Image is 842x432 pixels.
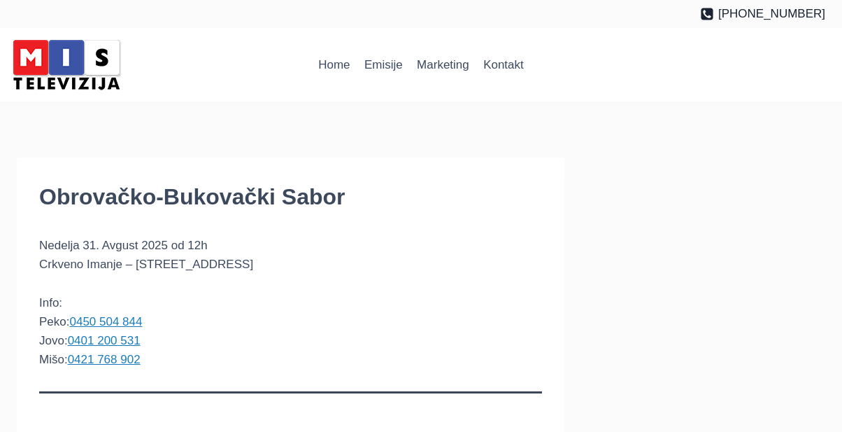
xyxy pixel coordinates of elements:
[39,180,542,214] h1: Obrovačko-Bukovački Sabor
[69,315,142,328] a: 0450 504 844
[476,48,531,82] a: Kontakt
[311,48,531,82] nav: Primary Navigation
[410,48,476,82] a: Marketing
[68,353,141,366] a: 0421 768 902
[7,35,126,95] img: MIS Television
[718,4,825,23] span: [PHONE_NUMBER]
[68,334,141,347] a: 0401 200 531
[311,48,357,82] a: Home
[39,236,542,369] p: Nedelja 31. Avgust 2025 od 12h Crkveno Imanje – [STREET_ADDRESS] Info: Peko: Јоvо: Мišо:
[357,48,410,82] a: Emisije
[700,4,825,23] a: [PHONE_NUMBER]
